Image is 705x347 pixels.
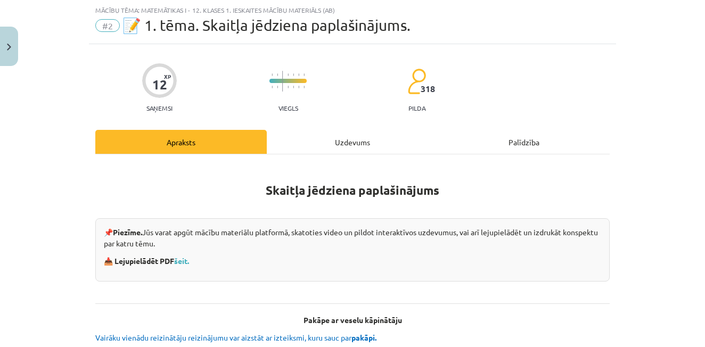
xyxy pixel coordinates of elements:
[408,104,425,112] p: pilda
[95,6,610,14] div: Mācību tēma: Matemātikas i - 12. klases 1. ieskaites mācību materiāls (ab)
[278,104,298,112] p: Viegls
[95,333,378,342] span: Vairāku vienādu reizinātāju reizinājumu var aizstāt ar izteiksmi, kuru sauc par
[407,68,426,95] img: students-c634bb4e5e11cddfef0936a35e636f08e4e9abd3cc4e673bd6f9a4125e45ecb1.svg
[298,73,299,76] img: icon-short-line-57e1e144782c952c97e751825c79c345078a6d821885a25fce030b3d8c18986b.svg
[174,256,189,266] a: šeit.
[421,84,435,94] span: 318
[95,130,267,154] div: Apraksts
[277,73,278,76] img: icon-short-line-57e1e144782c952c97e751825c79c345078a6d821885a25fce030b3d8c18986b.svg
[272,73,273,76] img: icon-short-line-57e1e144782c952c97e751825c79c345078a6d821885a25fce030b3d8c18986b.svg
[293,73,294,76] img: icon-short-line-57e1e144782c952c97e751825c79c345078a6d821885a25fce030b3d8c18986b.svg
[304,86,305,88] img: icon-short-line-57e1e144782c952c97e751825c79c345078a6d821885a25fce030b3d8c18986b.svg
[288,73,289,76] img: icon-short-line-57e1e144782c952c97e751825c79c345078a6d821885a25fce030b3d8c18986b.svg
[95,19,120,32] span: #2
[7,44,11,51] img: icon-close-lesson-0947bae3869378f0d4975bcd49f059093ad1ed9edebbc8119c70593378902aed.svg
[164,73,171,79] span: XP
[113,227,142,237] strong: Piezīme.
[351,333,376,342] b: pakāpi.
[288,86,289,88] img: icon-short-line-57e1e144782c952c97e751825c79c345078a6d821885a25fce030b3d8c18986b.svg
[122,16,411,34] span: 📝 1. tēma. Skaitļa jēdziena paplašinājums.
[267,130,438,154] div: Uzdevums
[272,86,273,88] img: icon-short-line-57e1e144782c952c97e751825c79c345078a6d821885a25fce030b3d8c18986b.svg
[142,104,177,112] p: Saņemsi
[438,130,610,154] div: Palīdzība
[298,86,299,88] img: icon-short-line-57e1e144782c952c97e751825c79c345078a6d821885a25fce030b3d8c18986b.svg
[104,256,191,266] strong: 📥 Lejupielādēt PDF
[152,77,167,92] div: 12
[266,183,439,198] strong: Skaitļa jēdziena paplašinājums
[104,227,601,249] p: 📌 Jūs varat apgūt mācību materiālu platformā, skatoties video un pildot interaktīvos uzdevumus, v...
[277,86,278,88] img: icon-short-line-57e1e144782c952c97e751825c79c345078a6d821885a25fce030b3d8c18986b.svg
[304,73,305,76] img: icon-short-line-57e1e144782c952c97e751825c79c345078a6d821885a25fce030b3d8c18986b.svg
[304,315,402,325] b: Pakāpe ar veselu kāpinātāju
[282,71,283,92] img: icon-long-line-d9ea69661e0d244f92f715978eff75569469978d946b2353a9bb055b3ed8787d.svg
[293,86,294,88] img: icon-short-line-57e1e144782c952c97e751825c79c345078a6d821885a25fce030b3d8c18986b.svg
